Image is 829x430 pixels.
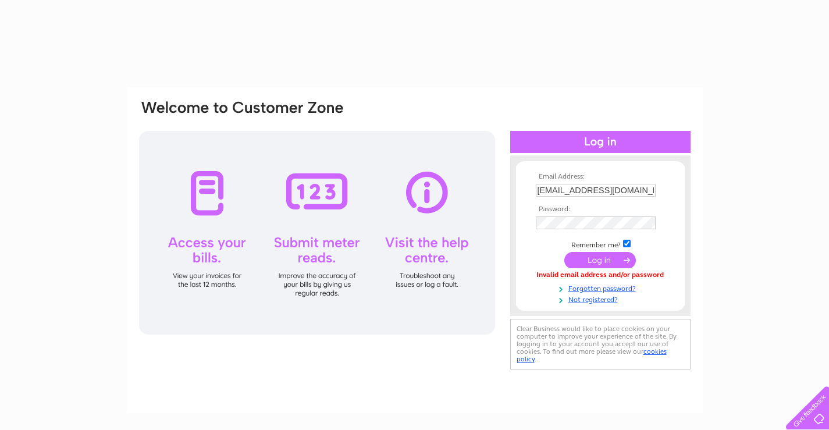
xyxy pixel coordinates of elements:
[533,205,668,214] th: Password:
[536,293,668,304] a: Not registered?
[533,238,668,250] td: Remember me?
[536,271,665,279] div: Invalid email address and/or password
[517,347,667,363] a: cookies policy
[533,173,668,181] th: Email Address:
[510,319,691,369] div: Clear Business would like to place cookies on your computer to improve your experience of the sit...
[536,282,668,293] a: Forgotten password?
[564,252,636,268] input: Submit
